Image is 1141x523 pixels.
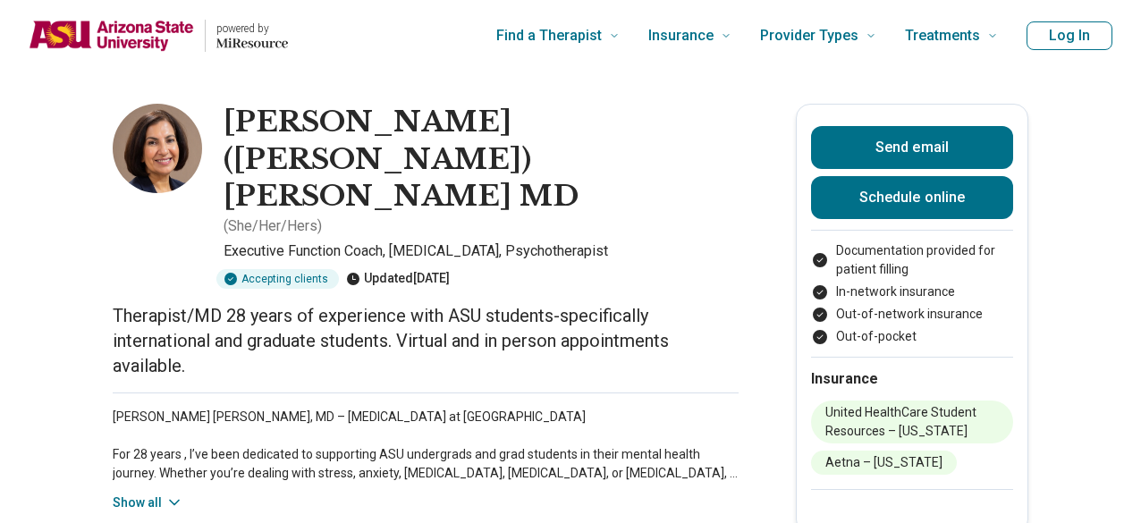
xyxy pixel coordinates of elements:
div: Accepting clients [216,269,339,289]
button: Show all [113,493,183,512]
li: Out-of-pocket [811,327,1013,346]
li: United HealthCare Student Resources – [US_STATE] [811,401,1013,443]
p: ( She/Her/Hers ) [224,215,322,237]
img: Gurjot Marwah MD, Executive Function Coach [113,104,202,193]
h1: [PERSON_NAME] ([PERSON_NAME]) [PERSON_NAME] MD [224,104,739,215]
h2: Insurance [811,368,1013,390]
a: Home page [29,7,288,64]
p: [PERSON_NAME] [PERSON_NAME], MD – [MEDICAL_DATA] at [GEOGRAPHIC_DATA] For 28 years , I’ve been de... [113,408,739,483]
li: Documentation provided for patient filling [811,241,1013,279]
span: Find a Therapist [496,23,602,48]
p: Therapist/MD 28 years of experience with ASU students-specifically international and graduate stu... [113,303,739,378]
button: Log In [1027,21,1112,50]
li: In-network insurance [811,283,1013,301]
ul: Payment options [811,241,1013,346]
a: Schedule online [811,176,1013,219]
span: Treatments [905,23,980,48]
span: Provider Types [760,23,858,48]
li: Aetna – [US_STATE] [811,451,957,475]
p: Executive Function Coach, [MEDICAL_DATA], Psychotherapist [224,240,739,262]
span: Insurance [648,23,714,48]
div: Updated [DATE] [346,269,450,289]
li: Out-of-network insurance [811,305,1013,324]
button: Send email [811,126,1013,169]
p: powered by [216,21,288,36]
